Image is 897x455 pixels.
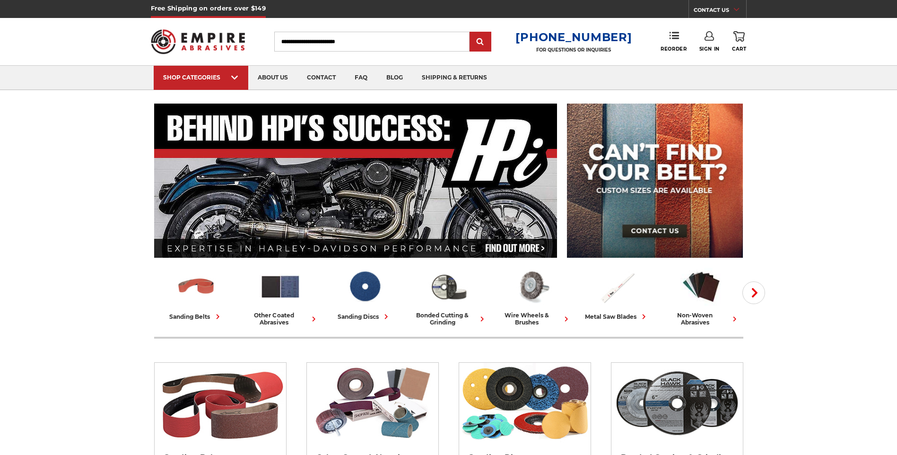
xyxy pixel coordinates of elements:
a: about us [248,66,297,90]
div: sanding belts [170,312,223,322]
img: Metal Saw Blades [596,266,638,307]
div: SHOP CATEGORIES [163,74,239,81]
a: metal saw blades [579,266,655,322]
div: non-woven abrasives [663,312,740,326]
img: Bonded Cutting & Grinding [428,266,470,307]
div: other coated abrasives [242,312,319,326]
a: Cart [732,31,746,52]
span: Cart [732,46,746,52]
img: Other Coated Abrasives [260,266,301,307]
a: bonded cutting & grinding [410,266,487,326]
img: Wire Wheels & Brushes [512,266,554,307]
img: Sanding Belts [175,266,217,307]
input: Submit [471,33,490,52]
div: sanding discs [338,312,391,322]
p: FOR QUESTIONS OR INQUIRIES [515,47,632,53]
div: wire wheels & brushes [495,312,571,326]
span: Reorder [661,46,687,52]
img: Sanding Discs [459,363,591,443]
a: sanding belts [158,266,235,322]
div: metal saw blades [585,312,649,322]
img: Sanding Discs [344,266,385,307]
a: contact [297,66,345,90]
img: Bonded Cutting & Grinding [611,363,743,443]
img: Sanding Belts [155,363,286,443]
span: Sign In [699,46,720,52]
a: shipping & returns [412,66,496,90]
a: wire wheels & brushes [495,266,571,326]
a: sanding discs [326,266,403,322]
a: CONTACT US [694,5,746,18]
img: Banner for an interview featuring Horsepower Inc who makes Harley performance upgrades featured o... [154,104,557,258]
img: promo banner for custom belts. [567,104,743,258]
a: blog [377,66,412,90]
img: Empire Abrasives [151,23,245,60]
div: bonded cutting & grinding [410,312,487,326]
img: Other Coated Abrasives [307,363,438,443]
a: Reorder [661,31,687,52]
a: [PHONE_NUMBER] [515,30,632,44]
img: Non-woven Abrasives [680,266,722,307]
a: faq [345,66,377,90]
a: other coated abrasives [242,266,319,326]
a: non-woven abrasives [663,266,740,326]
button: Next [742,281,765,304]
